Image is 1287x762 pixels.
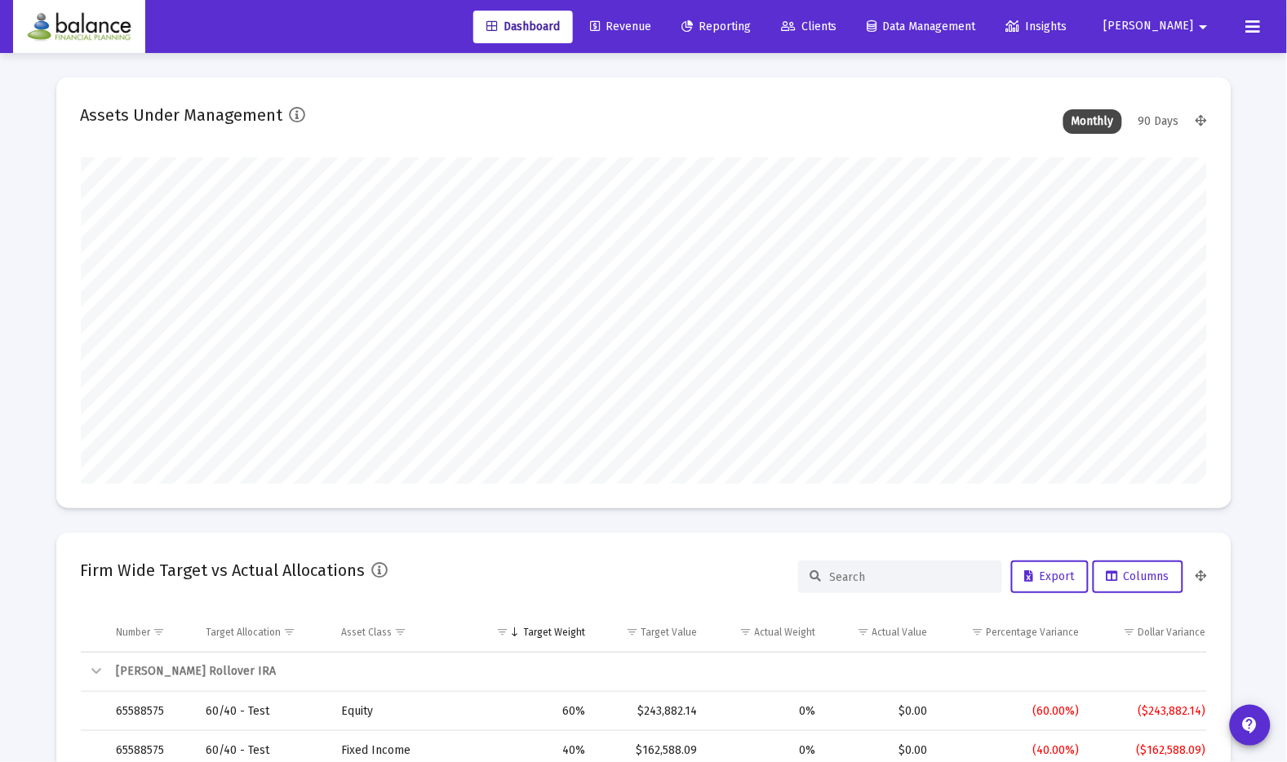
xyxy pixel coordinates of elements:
[117,663,1207,680] div: [PERSON_NAME] Rollover IRA
[858,626,870,638] span: Show filter options for column 'Actual Value'
[153,626,166,638] span: Show filter options for column 'Number'
[1063,109,1122,134] div: Monthly
[839,742,928,759] div: $0.00
[524,626,586,639] div: Target Weight
[987,626,1080,639] div: Percentage Variance
[81,557,366,583] h2: Firm Wide Target vs Actual Allocations
[708,613,828,652] td: Column Actual Weight
[486,20,560,33] span: Dashboard
[740,626,752,638] span: Show filter options for column 'Actual Weight'
[105,692,195,731] td: 65588575
[25,11,133,43] img: Dashboard
[590,20,651,33] span: Revenue
[681,20,751,33] span: Reporting
[1011,560,1089,593] button: Export
[394,626,406,638] span: Show filter options for column 'Asset Class'
[626,626,638,638] span: Show filter options for column 'Target Value'
[839,703,928,720] div: $0.00
[490,703,585,720] div: 60%
[105,613,195,652] td: Column Number
[330,692,478,731] td: Equity
[951,742,1080,759] div: (40.00%)
[668,11,764,43] a: Reporting
[577,11,664,43] a: Revenue
[868,20,976,33] span: Data Management
[1085,10,1233,42] button: [PERSON_NAME]
[81,653,105,692] td: Collapse
[830,570,990,584] input: Search
[330,613,478,652] td: Column Asset Class
[195,692,331,731] td: 60/40 - Test
[206,626,282,639] div: Target Allocation
[1103,742,1206,759] div: ($162,588.09)
[1107,569,1169,583] span: Columns
[641,626,697,639] div: Target Value
[781,20,837,33] span: Clients
[951,703,1080,720] div: (60.00%)
[478,613,597,652] td: Column Target Weight
[195,613,331,652] td: Column Target Allocation
[993,11,1081,43] a: Insights
[939,613,1091,652] td: Column Percentage Variance
[81,102,283,128] h2: Assets Under Management
[609,703,697,720] div: $243,882.14
[768,11,850,43] a: Clients
[490,742,585,759] div: 40%
[828,613,939,652] td: Column Actual Value
[1138,626,1206,639] div: Dollar Variance
[284,626,296,638] span: Show filter options for column 'Target Allocation'
[1025,569,1075,583] span: Export
[854,11,989,43] a: Data Management
[1240,715,1260,735] mat-icon: contact_support
[1093,560,1183,593] button: Columns
[597,613,708,652] td: Column Target Value
[117,626,151,639] div: Number
[1124,626,1136,638] span: Show filter options for column 'Dollar Variance'
[1103,703,1206,720] div: ($243,882.14)
[720,742,816,759] div: 0%
[609,742,697,759] div: $162,588.09
[972,626,984,638] span: Show filter options for column 'Percentage Variance'
[755,626,816,639] div: Actual Weight
[1130,109,1187,134] div: 90 Days
[1104,20,1194,33] span: [PERSON_NAME]
[1194,11,1214,43] mat-icon: arrow_drop_down
[341,626,392,639] div: Asset Class
[473,11,573,43] a: Dashboard
[1091,613,1221,652] td: Column Dollar Variance
[497,626,509,638] span: Show filter options for column 'Target Weight'
[1006,20,1067,33] span: Insights
[720,703,816,720] div: 0%
[872,626,928,639] div: Actual Value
